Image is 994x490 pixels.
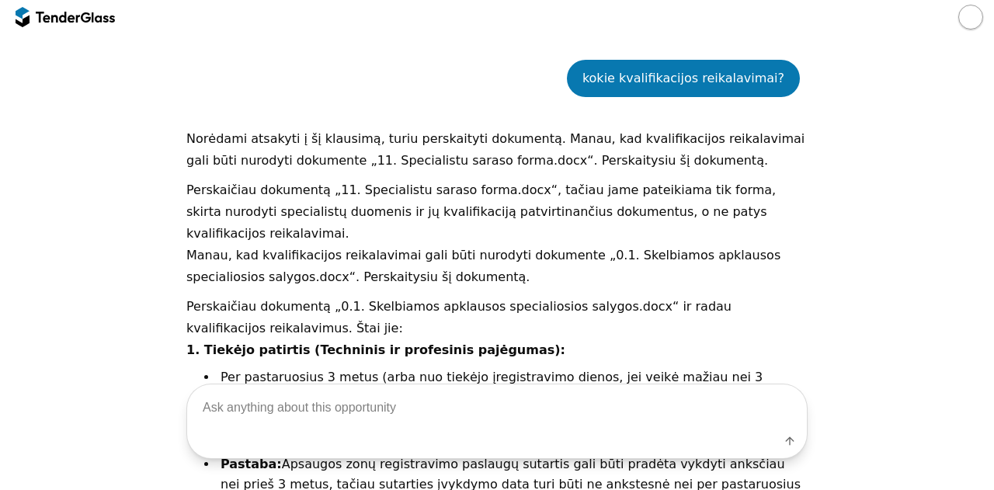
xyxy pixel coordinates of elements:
[186,245,808,288] p: Manau, kad kvalifikacijos reikalavimai gali būti nurodyti dokumente „0.1. Skelbiamos apklausos sp...
[186,296,808,339] p: Perskaičiau dokumentą „0.1. Skelbiamos apklausos specialiosios salygos.docx“ ir radau kvalifikaci...
[186,179,808,245] p: Perskaičiau dokumentą „11. Specialistu saraso forma.docx“, tačiau jame pateikiama tik forma, skir...
[186,342,565,357] strong: 1. Tiekėjo patirtis (Techninis ir profesinis pajėgumas):
[582,68,784,89] div: kokie kvalifikacijos reikalavimai?
[186,128,808,172] p: Norėdami atsakyti į šį klausimą, turiu perskaityti dokumentą. Manau, kad kvalifikacijos reikalavi...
